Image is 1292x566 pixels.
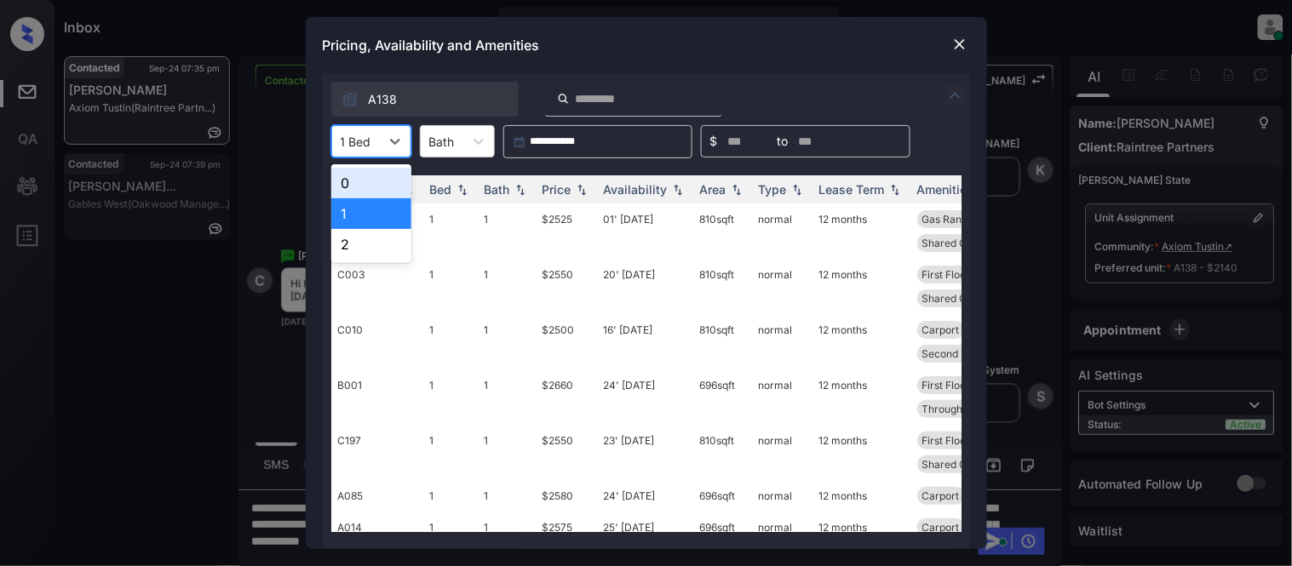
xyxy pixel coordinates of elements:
span: A138 [369,90,398,109]
img: icon-zuma [557,91,570,106]
img: sorting [573,184,590,196]
td: C010 [331,314,423,369]
td: 24' [DATE] [597,480,693,512]
img: sorting [669,184,686,196]
td: 16' [DATE] [597,314,693,369]
div: 0 [331,168,411,198]
span: Carport [922,521,960,534]
td: 810 sqft [693,203,752,259]
td: $2660 [536,369,597,425]
span: First Floor [922,434,971,447]
td: 12 months [813,369,910,425]
span: Throughout Plan... [922,403,1010,415]
span: Shared Garage [922,292,996,305]
img: icon-zuma [945,85,966,106]
td: 1 [423,480,478,512]
div: Amenities [917,182,974,197]
td: normal [752,480,813,512]
td: $2580 [536,480,597,512]
div: Area [700,182,726,197]
div: Availability [604,182,668,197]
td: 696 sqft [693,369,752,425]
td: 1 [478,259,536,314]
td: 1 [423,203,478,259]
td: 24' [DATE] [597,369,693,425]
td: normal [752,369,813,425]
td: $2550 [536,425,597,480]
td: 810 sqft [693,425,752,480]
span: First Floor [922,379,971,392]
td: $2500 [536,314,597,369]
td: 810 sqft [693,314,752,369]
td: B001 [331,369,423,425]
img: sorting [789,184,806,196]
td: C197 [331,425,423,480]
td: $2525 [536,203,597,259]
td: 12 months [813,259,910,314]
div: Pricing, Availability and Amenities [306,17,987,73]
td: $2550 [536,259,597,314]
td: 1 [423,314,478,369]
span: Carport [922,323,960,336]
td: normal [752,203,813,259]
img: sorting [728,184,745,196]
img: sorting [454,184,471,196]
span: Second Floor [922,347,986,360]
td: 1 [478,203,536,259]
div: Lease Term [819,182,885,197]
td: normal [752,314,813,369]
div: Type [759,182,787,197]
td: 1 [478,425,536,480]
span: Gas Range [922,213,974,226]
td: normal [752,425,813,480]
td: 12 months [813,480,910,512]
td: 1 [423,259,478,314]
td: 1 [423,369,478,425]
td: 01' [DATE] [597,203,693,259]
td: C003 [331,259,423,314]
img: sorting [887,184,904,196]
div: 2 [331,229,411,260]
span: to [778,132,789,151]
div: Price [543,182,571,197]
img: close [951,36,968,53]
td: 12 months [813,203,910,259]
td: 1 [478,314,536,369]
span: Shared Garage [922,237,996,249]
td: A085 [331,480,423,512]
td: 12 months [813,314,910,369]
td: 696 sqft [693,480,752,512]
span: Shared Garage [922,458,996,471]
span: Carport [922,489,960,502]
img: icon-zuma [342,91,359,108]
td: 23' [DATE] [597,425,693,480]
span: $ [710,132,718,151]
td: 20' [DATE] [597,259,693,314]
td: 1 [478,369,536,425]
td: 12 months [813,425,910,480]
div: Bath [485,182,510,197]
td: 810 sqft [693,259,752,314]
td: normal [752,259,813,314]
div: Bed [430,182,452,197]
img: sorting [512,184,529,196]
td: 1 [423,425,478,480]
div: 1 [331,198,411,229]
span: First Floor [922,268,971,281]
td: 1 [478,480,536,512]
